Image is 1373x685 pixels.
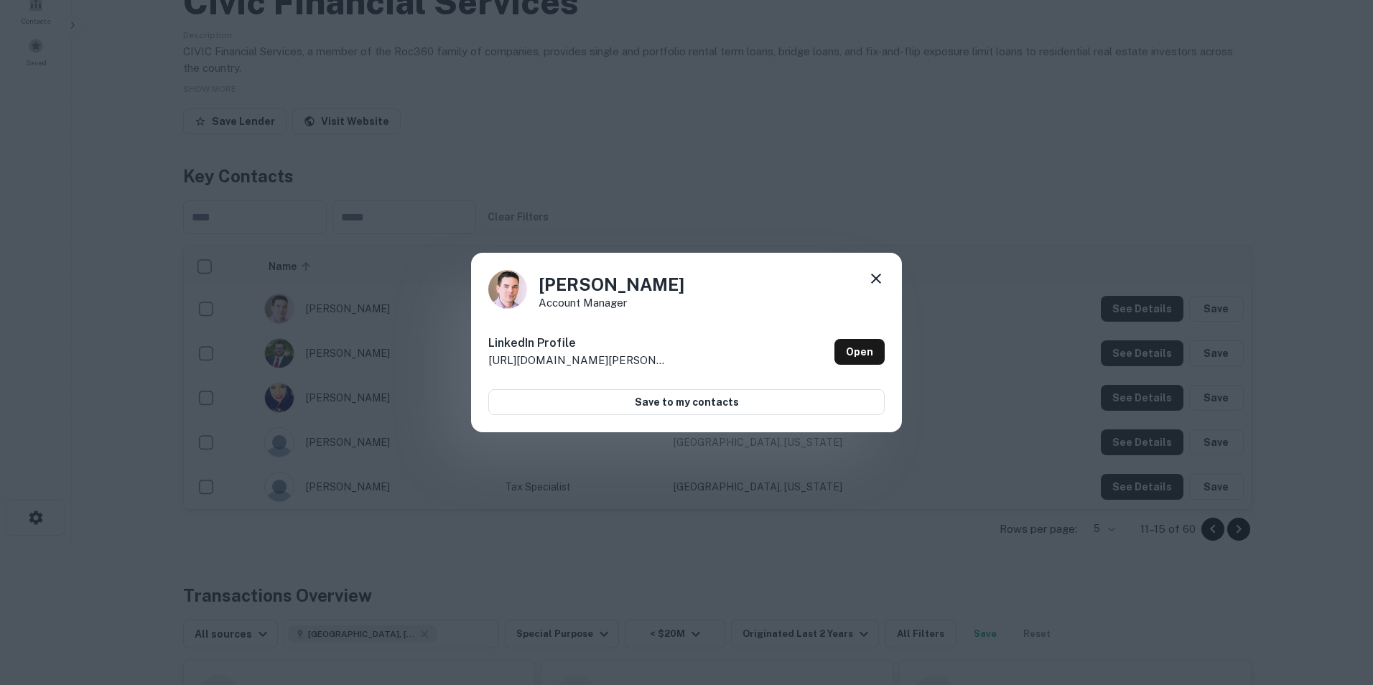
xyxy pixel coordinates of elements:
[488,270,527,309] img: 1517688874125
[539,297,684,308] p: Account Manager
[834,339,885,365] a: Open
[539,271,684,297] h4: [PERSON_NAME]
[488,335,668,352] h6: LinkedIn Profile
[488,352,668,369] p: [URL][DOMAIN_NAME][PERSON_NAME]
[488,389,885,415] button: Save to my contacts
[1301,570,1373,639] iframe: Chat Widget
